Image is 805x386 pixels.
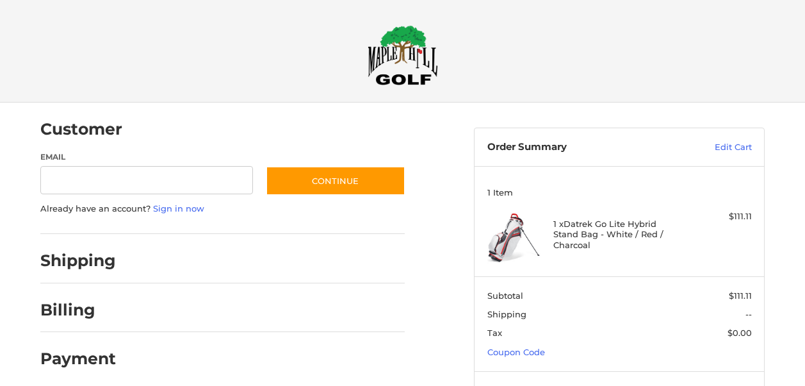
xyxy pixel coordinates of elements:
iframe: Gorgias live chat messenger [13,331,152,373]
div: $111.11 [685,210,751,223]
a: Edit Cart [667,141,752,154]
h3: 1 Item [487,187,752,197]
p: Already have an account? [40,203,405,215]
a: Sign in now [153,203,204,214]
h3: Order Summary [487,141,667,154]
img: Maple Hill Golf [368,25,438,85]
h2: Shipping [40,251,116,271]
span: Shipping [487,309,526,319]
span: $111.11 [729,290,752,301]
label: Email [40,151,253,163]
span: Subtotal [487,290,523,301]
span: $0.00 [728,328,752,338]
span: -- [745,309,752,319]
span: Tax [487,328,502,338]
h2: Customer [40,119,122,139]
h4: 1 x Datrek Go Lite Hybrid Stand Bag - White / Red / Charcoal [553,219,683,250]
h2: Billing [40,300,115,320]
button: Continue [266,166,405,196]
